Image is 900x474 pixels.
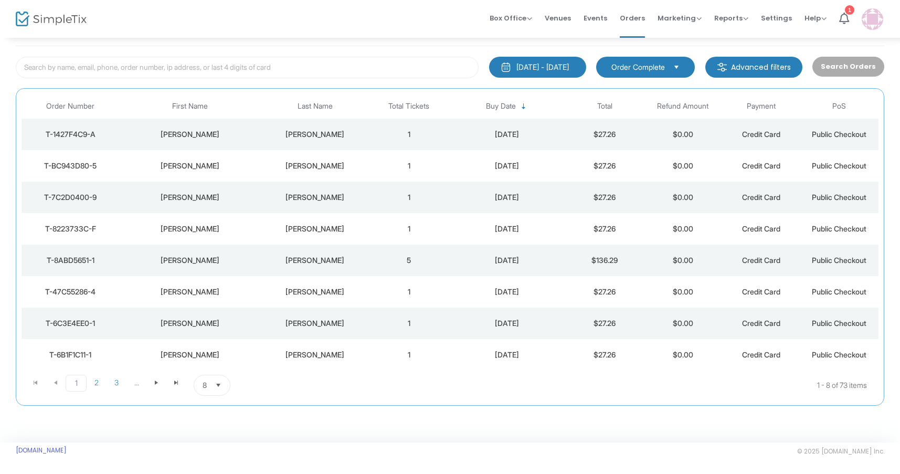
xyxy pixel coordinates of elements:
[584,5,607,31] span: Events
[705,57,802,78] m-button: Advanced filters
[370,182,448,213] td: 1
[335,375,867,396] kendo-pager-info: 1 - 8 of 73 items
[644,308,722,339] td: $0.00
[812,287,866,296] span: Public Checkout
[812,130,866,139] span: Public Checkout
[263,192,367,203] div: Schmidt
[565,150,643,182] td: $27.26
[370,119,448,150] td: 1
[644,119,722,150] td: $0.00
[46,102,94,111] span: Order Number
[24,255,117,266] div: T-8ABD5651-1
[669,61,684,73] button: Select
[24,224,117,234] div: T-8223733C-F
[370,339,448,371] td: 1
[122,350,257,360] div: Shelby
[742,350,780,359] span: Credit Card
[644,150,722,182] td: $0.00
[451,129,563,140] div: 9/24/2025
[742,256,780,265] span: Credit Card
[172,102,208,111] span: First Name
[565,308,643,339] td: $27.26
[565,94,643,119] th: Total
[545,5,571,31] span: Venues
[565,182,643,213] td: $27.26
[565,339,643,371] td: $27.26
[565,119,643,150] td: $27.26
[122,161,257,171] div: Stacie
[611,62,665,72] span: Order Complete
[486,102,516,111] span: Buy Date
[146,375,166,391] span: Go to the next page
[152,378,161,387] span: Go to the next page
[451,318,563,329] div: 9/23/2025
[16,446,67,455] a: [DOMAIN_NAME]
[451,255,563,266] div: 9/24/2025
[644,94,722,119] th: Refund Amount
[203,380,207,391] span: 8
[658,13,702,23] span: Marketing
[263,255,367,266] div: Kaufman
[370,213,448,245] td: 1
[370,276,448,308] td: 1
[24,129,117,140] div: T-1427F4C9-A
[451,350,563,360] div: 9/23/2025
[66,375,87,392] span: Page 1
[22,94,878,371] div: Data table
[565,213,643,245] td: $27.26
[24,161,117,171] div: T-BC943D80-5
[451,161,563,171] div: 9/24/2025
[742,130,780,139] span: Credit Card
[516,62,569,72] div: [DATE] - [DATE]
[565,276,643,308] td: $27.26
[451,224,563,234] div: 9/24/2025
[211,375,226,395] button: Select
[620,5,645,31] span: Orders
[742,319,780,328] span: Credit Card
[644,245,722,276] td: $0.00
[122,255,257,266] div: Sara
[812,256,866,265] span: Public Checkout
[845,5,854,15] div: 1
[122,224,257,234] div: Melissa
[832,102,846,111] span: PoS
[122,192,257,203] div: Molly
[298,102,333,111] span: Last Name
[742,193,780,202] span: Credit Card
[24,318,117,329] div: T-6C3E4EE0-1
[451,192,563,203] div: 9/24/2025
[644,339,722,371] td: $0.00
[761,5,792,31] span: Settings
[263,161,367,171] div: Sanders
[804,13,827,23] span: Help
[172,378,181,387] span: Go to the last page
[520,102,528,111] span: Sortable
[490,13,532,23] span: Box Office
[565,245,643,276] td: $136.29
[122,287,257,297] div: Jill
[24,350,117,360] div: T-6B1F1C11-1
[263,129,367,140] div: Flinn
[714,13,748,23] span: Reports
[122,129,257,140] div: Jenny
[263,224,367,234] div: Atkinson
[812,350,866,359] span: Public Checkout
[126,375,146,391] span: Page 4
[16,57,479,78] input: Search by name, email, phone, order number, ip address, or last 4 digits of card
[166,375,186,391] span: Go to the last page
[812,161,866,170] span: Public Checkout
[489,57,586,78] button: [DATE] - [DATE]
[370,245,448,276] td: 5
[370,308,448,339] td: 1
[451,287,563,297] div: 9/23/2025
[644,182,722,213] td: $0.00
[370,150,448,182] td: 1
[717,62,727,72] img: filter
[87,375,107,391] span: Page 2
[263,318,367,329] div: Ulrich
[747,102,776,111] span: Payment
[263,287,367,297] div: Hanson
[742,224,780,233] span: Credit Card
[107,375,126,391] span: Page 3
[812,224,866,233] span: Public Checkout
